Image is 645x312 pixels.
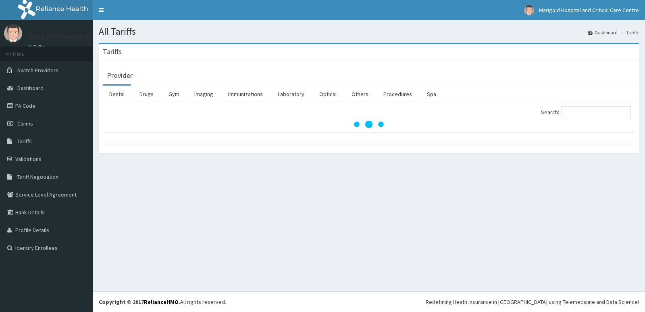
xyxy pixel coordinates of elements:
[28,33,159,40] p: Marigold Hospital and Critical Care Centre
[133,86,160,103] a: Drugs
[588,29,618,36] a: Dashboard
[17,138,32,145] span: Tariffs
[93,291,645,312] footer: All rights reserved.
[17,67,58,74] span: Switch Providers
[353,108,385,140] svg: audio-loading
[99,298,180,306] strong: Copyright © 2017 .
[4,24,22,42] img: User Image
[103,48,122,55] h3: Tariffs
[618,29,639,36] li: Tariffs
[313,86,343,103] a: Optical
[377,86,418,103] a: Procedures
[524,5,534,15] img: User Image
[345,86,375,103] a: Others
[420,86,443,103] a: Spa
[162,86,186,103] a: Gym
[107,72,137,79] h3: Provider -
[541,106,631,118] label: Search:
[271,86,311,103] a: Laboratory
[103,86,131,103] a: Dental
[222,86,269,103] a: Immunizations
[17,120,33,127] span: Claims
[17,84,44,92] span: Dashboard
[17,173,58,180] span: Tariff Negotiation
[426,298,639,306] div: Redefining Heath Insurance in [GEOGRAPHIC_DATA] using Telemedicine and Data Science!
[28,44,48,50] a: Online
[562,106,631,118] input: Search:
[99,26,639,37] h1: All Tariffs
[188,86,220,103] a: Imaging
[144,298,179,306] a: RelianceHMO
[539,6,639,14] span: Marigold Hospital and Critical Care Centre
